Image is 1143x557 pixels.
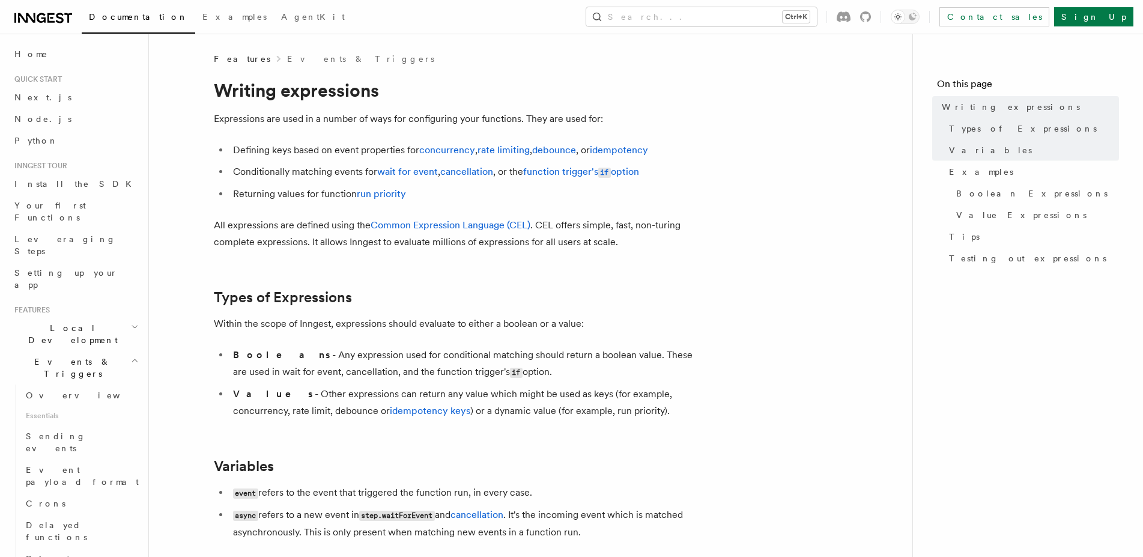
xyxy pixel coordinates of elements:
[956,187,1108,199] span: Boolean Expressions
[14,234,116,256] span: Leveraging Steps
[274,4,352,32] a: AgentKit
[21,493,141,514] a: Crons
[89,12,188,22] span: Documentation
[229,186,694,202] li: Returning values for function
[10,195,141,228] a: Your first Functions
[598,168,611,178] code: if
[419,144,475,156] a: concurrency
[523,166,639,177] a: function trigger'sifoption
[937,77,1119,96] h4: On this page
[10,161,67,171] span: Inngest tour
[1054,7,1133,26] a: Sign Up
[949,123,1097,135] span: Types of Expressions
[14,179,139,189] span: Install the SDK
[10,75,62,84] span: Quick start
[10,43,141,65] a: Home
[586,7,817,26] button: Search...Ctrl+K
[949,252,1106,264] span: Testing out expressions
[26,520,87,542] span: Delayed functions
[944,161,1119,183] a: Examples
[21,425,141,459] a: Sending events
[281,12,345,22] span: AgentKit
[944,118,1119,139] a: Types of Expressions
[944,139,1119,161] a: Variables
[214,217,694,251] p: All expressions are defined using the . CEL offers simple, fast, non-turing complete expressions....
[590,144,648,156] a: idempotency
[10,317,141,351] button: Local Development
[891,10,920,24] button: Toggle dark mode
[214,79,694,101] h1: Writing expressions
[14,201,86,222] span: Your first Functions
[214,315,694,332] p: Within the scope of Inngest, expressions should evaluate to either a boolean or a value:
[510,368,523,378] code: if
[233,388,315,400] strong: Values
[26,465,139,487] span: Event payload format
[14,268,118,290] span: Setting up your app
[10,262,141,296] a: Setting up your app
[951,204,1119,226] a: Value Expressions
[233,349,332,361] strong: Booleans
[21,406,141,425] span: Essentials
[26,499,65,508] span: Crons
[10,173,141,195] a: Install the SDK
[359,511,435,521] code: step.waitForEvent
[478,144,530,156] a: rate limiting
[532,144,576,156] a: debounce
[233,489,258,499] code: event
[10,356,131,380] span: Events & Triggers
[10,351,141,385] button: Events & Triggers
[949,231,980,243] span: Tips
[287,53,434,65] a: Events & Triggers
[14,48,48,60] span: Home
[783,11,810,23] kbd: Ctrl+K
[440,166,493,177] a: cancellation
[390,405,470,416] a: idempotency keys
[10,130,141,151] a: Python
[949,166,1013,178] span: Examples
[214,458,274,475] a: Variables
[214,289,352,306] a: Types of Expressions
[14,93,71,102] span: Next.js
[944,248,1119,269] a: Testing out expressions
[229,507,694,541] li: refers to a new event in and . It's the incoming event which is matched asynchronously. This is o...
[82,4,195,34] a: Documentation
[942,101,1080,113] span: Writing expressions
[939,7,1049,26] a: Contact sales
[450,509,503,520] a: cancellation
[10,108,141,130] a: Node.js
[949,144,1032,156] span: Variables
[229,142,694,159] li: Defining keys based on event properties for , , , or
[14,136,58,145] span: Python
[21,385,141,406] a: Overview
[214,53,270,65] span: Features
[229,347,694,381] li: - Any expression used for conditional matching should return a boolean value. These are used in w...
[26,431,86,453] span: Sending events
[229,386,694,419] li: - Other expressions can return any value which might be used as keys (for example, concurrency, r...
[951,183,1119,204] a: Boolean Expressions
[10,322,131,346] span: Local Development
[10,228,141,262] a: Leveraging Steps
[229,484,694,502] li: refers to the event that triggered the function run, in every case.
[214,111,694,127] p: Expressions are used in a number of ways for configuring your functions. They are used for:
[371,219,530,231] a: Common Expression Language (CEL)
[233,511,258,521] code: async
[195,4,274,32] a: Examples
[357,188,406,199] a: run priority
[21,514,141,548] a: Delayed functions
[10,305,50,315] span: Features
[26,391,150,400] span: Overview
[10,87,141,108] a: Next.js
[937,96,1119,118] a: Writing expressions
[202,12,267,22] span: Examples
[377,166,438,177] a: wait for event
[944,226,1119,248] a: Tips
[14,114,71,124] span: Node.js
[21,459,141,493] a: Event payload format
[229,163,694,181] li: Conditionally matching events for , , or the
[956,209,1087,221] span: Value Expressions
